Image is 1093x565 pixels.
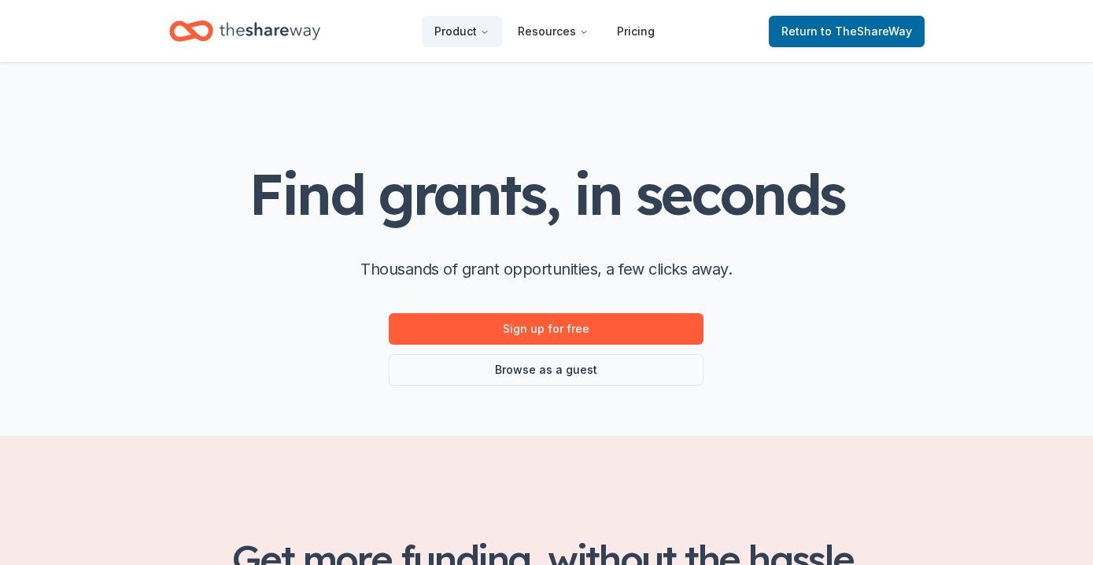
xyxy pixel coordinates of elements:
[422,13,667,50] nav: Main
[781,22,912,41] span: Return
[389,313,703,345] a: Sign up for free
[422,16,502,47] button: Product
[169,13,320,50] a: Home
[360,257,732,282] p: Thousands of grant opportunities, a few clicks away.
[604,16,667,47] a: Pricing
[389,354,703,386] a: Browse as a guest
[249,163,844,225] h1: Find grants, in seconds
[505,16,601,47] button: Resources
[769,16,925,47] a: Returnto TheShareWay
[821,24,912,38] span: to TheShareWay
